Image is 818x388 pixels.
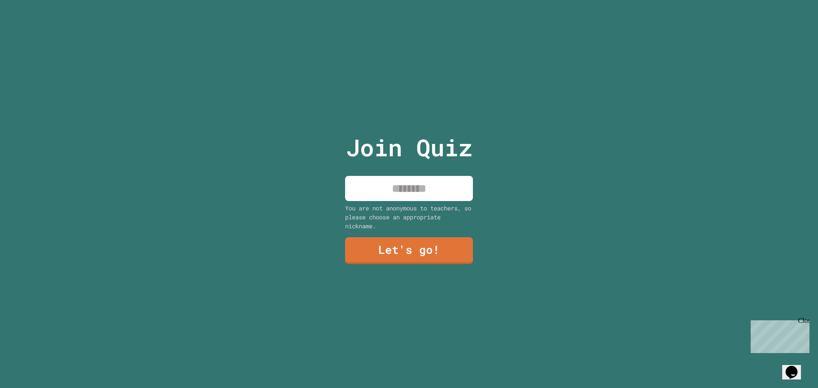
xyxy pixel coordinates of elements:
[346,130,472,165] p: Join Quiz
[782,354,809,379] iframe: chat widget
[747,317,809,353] iframe: chat widget
[3,3,59,54] div: Chat with us now!Close
[345,237,473,264] a: Let's go!
[345,204,473,230] div: You are not anonymous to teachers, so please choose an appropriate nickname.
